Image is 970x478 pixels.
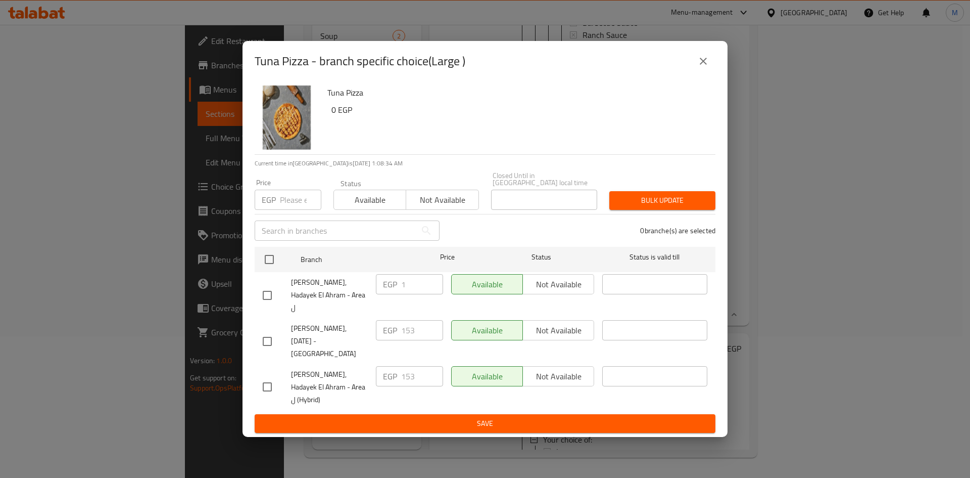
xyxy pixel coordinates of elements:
[263,417,707,430] span: Save
[255,53,465,69] h2: Tuna Pizza - branch specific choice(Large )
[401,366,443,386] input: Please enter price
[489,251,594,264] span: Status
[262,194,276,206] p: EGP
[255,159,715,168] p: Current time in [GEOGRAPHIC_DATA] is [DATE] 1:08:34 AM
[691,49,715,73] button: close
[327,85,707,100] h6: Tuna Pizza
[255,85,319,150] img: Tuna Pizza
[255,221,416,241] input: Search in branches
[609,191,715,210] button: Bulk update
[640,226,715,236] p: 0 branche(s) are selected
[383,370,397,382] p: EGP
[291,276,368,314] span: [PERSON_NAME], Hadayek El Ahram - Area ل
[291,368,368,406] span: [PERSON_NAME], Hadayek El Ahram - Area ل (Hybrid)
[338,193,402,207] span: Available
[617,194,707,207] span: Bulk update
[383,278,397,290] p: EGP
[401,320,443,340] input: Please enter price
[406,190,478,210] button: Not available
[401,274,443,294] input: Please enter price
[333,190,406,210] button: Available
[383,324,397,336] p: EGP
[414,251,481,264] span: Price
[331,103,707,117] h6: 0 EGP
[410,193,474,207] span: Not available
[602,251,707,264] span: Status is valid till
[255,414,715,433] button: Save
[280,190,321,210] input: Please enter price
[291,322,368,360] span: [PERSON_NAME], [DATE] - [GEOGRAPHIC_DATA]
[301,253,406,266] span: Branch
